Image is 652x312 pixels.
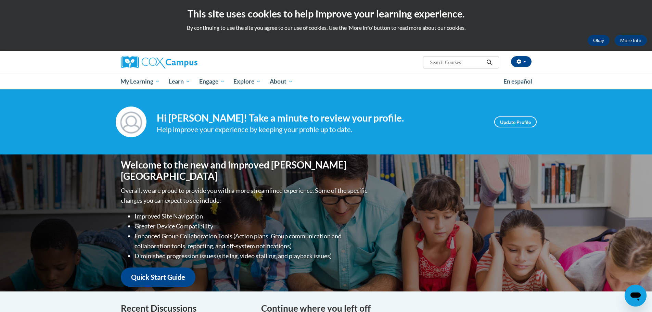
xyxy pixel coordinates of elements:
img: Cox Campus [121,56,197,68]
span: Engage [199,77,225,86]
a: Quick Start Guide [121,267,195,287]
span: Explore [233,77,261,86]
button: Search [484,58,494,66]
iframe: Button to launch messaging window [625,285,647,307]
li: Improved Site Navigation [135,211,369,221]
span: En español [503,78,532,85]
div: Help improve your experience by keeping your profile up to date. [157,124,484,135]
a: En español [499,74,537,89]
button: Account Settings [511,56,532,67]
h2: This site uses cookies to help improve your learning experience. [5,7,647,21]
a: My Learning [116,74,165,89]
img: Profile Image [116,107,146,137]
a: About [265,74,297,89]
div: Main menu [111,74,542,89]
a: Engage [195,74,229,89]
h4: Hi [PERSON_NAME]! Take a minute to review your profile. [157,112,484,124]
li: Enhanced Group Collaboration Tools (Action plans, Group communication and collaboration tools, re... [135,231,369,251]
h1: Welcome to the new and improved [PERSON_NAME][GEOGRAPHIC_DATA] [121,159,369,182]
a: Explore [229,74,265,89]
a: Cox Campus [121,56,251,68]
p: Overall, we are proud to provide you with a more streamlined experience. Some of the specific cha... [121,186,369,205]
li: Diminished progression issues (site lag, video stalling, and playback issues) [135,251,369,261]
span: My Learning [120,77,160,86]
p: By continuing to use the site you agree to our use of cookies. Use the ‘More info’ button to read... [5,24,647,32]
span: Learn [169,77,190,86]
span: About [270,77,293,86]
a: Update Profile [494,116,537,127]
a: Learn [164,74,195,89]
button: Okay [588,35,610,46]
input: Search Courses [429,58,484,66]
a: More Info [615,35,647,46]
li: Greater Device Compatibility [135,221,369,231]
